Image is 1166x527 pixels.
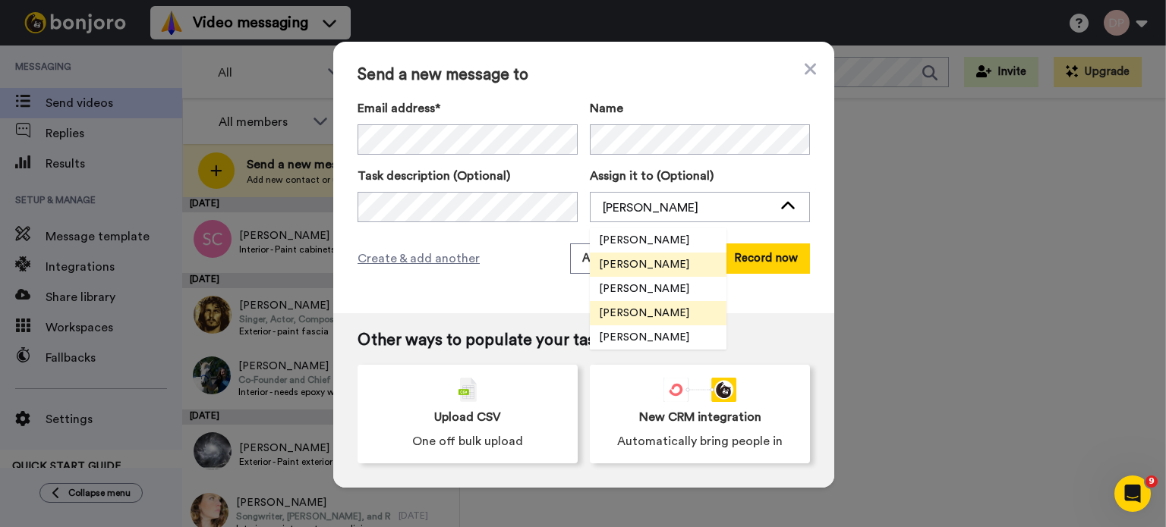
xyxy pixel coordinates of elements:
iframe: Intercom live chat [1114,475,1151,512]
span: 9 [1146,475,1158,488]
span: Automatically bring people in [617,432,783,450]
span: [PERSON_NAME] [590,306,698,321]
span: Send a new message to [358,66,810,84]
label: Assign it to (Optional) [590,167,810,185]
span: New CRM integration [639,408,761,426]
div: animation [663,378,736,402]
span: Upload CSV [434,408,501,426]
span: Other ways to populate your tasklist [358,331,810,350]
img: csv-grey.png [459,378,477,402]
span: [PERSON_NAME] [590,233,698,248]
span: Create & add another [358,249,480,268]
button: Record now [722,243,810,274]
div: [PERSON_NAME] [603,199,773,217]
span: [PERSON_NAME] [590,330,698,345]
span: [PERSON_NAME] [590,281,698,296]
label: Email address* [358,99,578,118]
span: [PERSON_NAME] [590,257,698,272]
span: One off bulk upload [412,432,523,450]
button: Add and record later [570,243,704,274]
span: Name [590,99,623,118]
label: Task description (Optional) [358,167,578,185]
